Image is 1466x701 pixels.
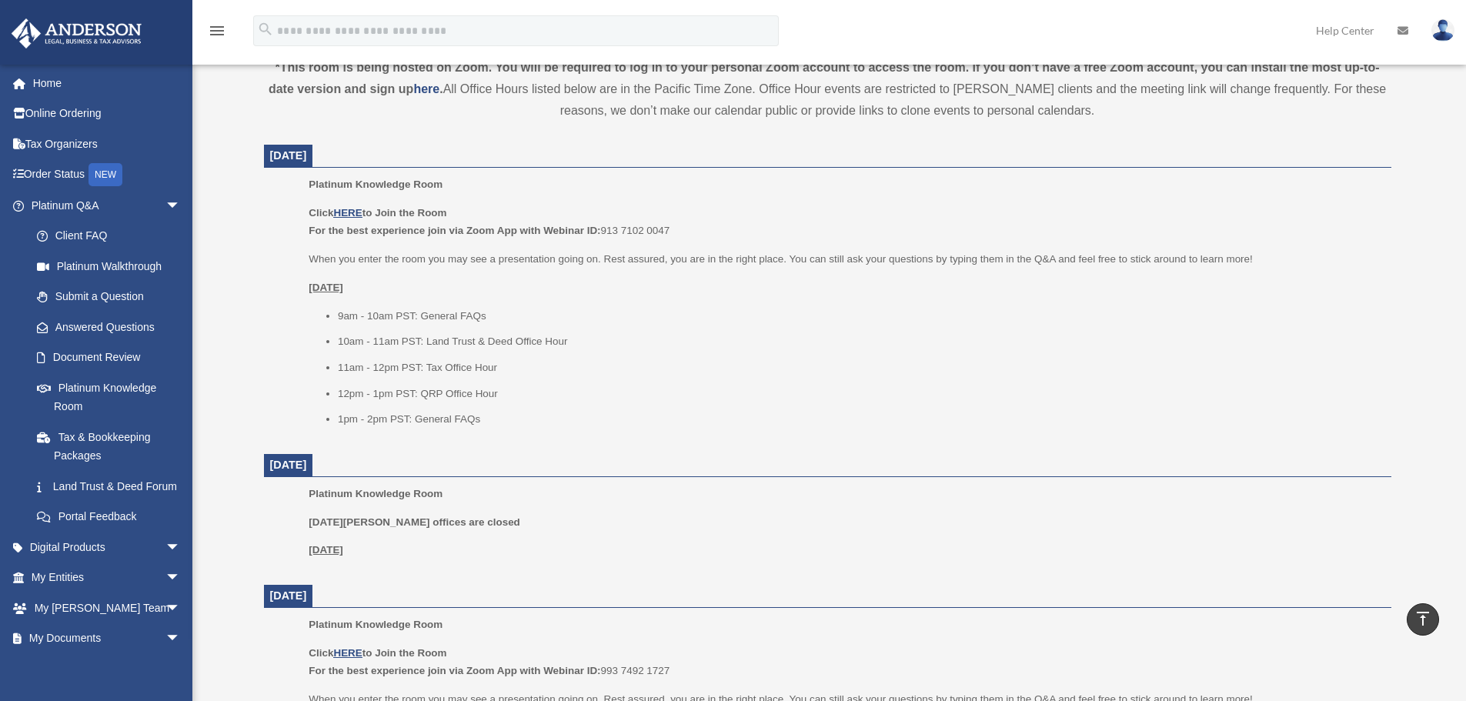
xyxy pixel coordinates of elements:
[338,307,1381,325] li: 9am - 10am PST: General FAQs
[270,459,307,471] span: [DATE]
[309,204,1380,240] p: 913 7102 0047
[11,593,204,623] a: My [PERSON_NAME] Teamarrow_drop_down
[208,27,226,40] a: menu
[165,532,196,563] span: arrow_drop_down
[165,593,196,624] span: arrow_drop_down
[165,190,196,222] span: arrow_drop_down
[309,544,343,556] u: [DATE]
[309,516,520,528] b: [DATE][PERSON_NAME] offices are closed
[264,57,1391,122] div: All Office Hours listed below are in the Pacific Time Zone. Office Hour events are restricted to ...
[309,207,446,219] b: Click to Join the Room
[11,623,204,654] a: My Documentsarrow_drop_down
[22,251,204,282] a: Platinum Walkthrough
[11,562,204,593] a: My Entitiesarrow_drop_down
[338,332,1381,351] li: 10am - 11am PST: Land Trust & Deed Office Hour
[309,619,442,630] span: Platinum Knowledge Room
[11,98,204,129] a: Online Ordering
[22,282,204,312] a: Submit a Question
[270,149,307,162] span: [DATE]
[22,471,204,502] a: Land Trust & Deed Forum
[88,163,122,186] div: NEW
[11,532,204,562] a: Digital Productsarrow_drop_down
[309,225,600,236] b: For the best experience join via Zoom App with Webinar ID:
[309,282,343,293] u: [DATE]
[333,207,362,219] a: HERE
[309,250,1380,269] p: When you enter the room you may see a presentation going on. Rest assured, you are in the right p...
[1431,19,1454,42] img: User Pic
[338,410,1381,429] li: 1pm - 2pm PST: General FAQs
[22,502,204,532] a: Portal Feedback
[257,21,274,38] i: search
[1407,603,1439,636] a: vertical_align_top
[11,190,204,221] a: Platinum Q&Aarrow_drop_down
[413,82,439,95] a: here
[439,82,442,95] strong: .
[338,359,1381,377] li: 11am - 12pm PST: Tax Office Hour
[309,644,1380,680] p: 993 7492 1727
[22,312,204,342] a: Answered Questions
[11,68,204,98] a: Home
[11,129,204,159] a: Tax Organizers
[7,18,146,48] img: Anderson Advisors Platinum Portal
[309,665,600,676] b: For the best experience join via Zoom App with Webinar ID:
[22,342,204,373] a: Document Review
[309,179,442,190] span: Platinum Knowledge Room
[22,422,204,471] a: Tax & Bookkeeping Packages
[1414,609,1432,628] i: vertical_align_top
[309,647,446,659] b: Click to Join the Room
[270,589,307,602] span: [DATE]
[11,159,204,191] a: Order StatusNEW
[165,623,196,655] span: arrow_drop_down
[165,562,196,594] span: arrow_drop_down
[309,488,442,499] span: Platinum Knowledge Room
[333,647,362,659] a: HERE
[338,385,1381,403] li: 12pm - 1pm PST: QRP Office Hour
[208,22,226,40] i: menu
[22,221,204,252] a: Client FAQ
[22,372,196,422] a: Platinum Knowledge Room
